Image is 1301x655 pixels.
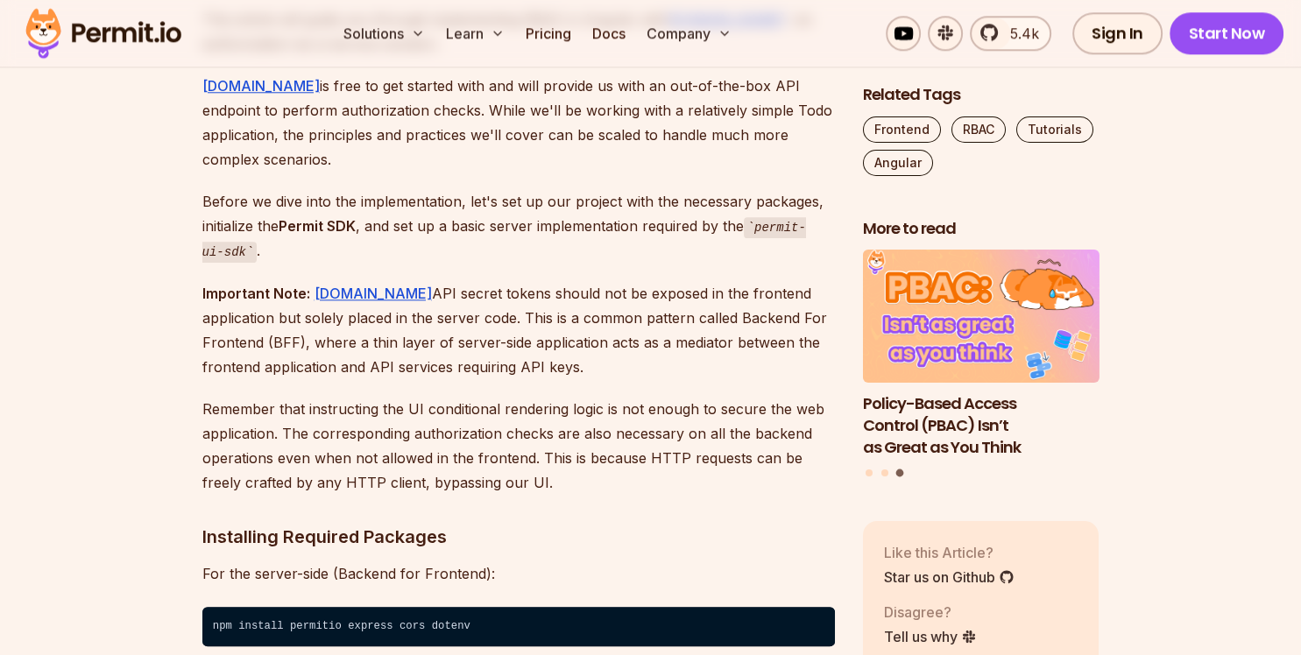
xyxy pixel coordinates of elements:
p: For the server-side (Backend for Frontend): [202,561,835,586]
strong: Permit SDK [279,217,356,235]
h2: More to read [863,218,1099,240]
a: 5.4k [970,16,1051,51]
img: Policy-Based Access Control (PBAC) Isn’t as Great as You Think [863,250,1099,384]
img: Permit logo [18,4,189,63]
a: [DOMAIN_NAME] [202,77,320,95]
a: [DOMAIN_NAME] [315,285,432,302]
a: Tell us why [884,626,977,647]
a: Start Now [1170,12,1284,54]
p: is free to get started with and will provide us with an out-of-the-box API endpoint to perform au... [202,74,835,172]
button: Company [640,16,739,51]
code: npm install permitio express cors dotenv [202,607,835,647]
li: 3 of 3 [863,250,1099,459]
a: RBAC [951,116,1006,143]
p: API secret tokens should not be exposed in the frontend application but solely placed in the serv... [202,281,835,379]
a: Tutorials [1016,116,1093,143]
a: Policy-Based Access Control (PBAC) Isn’t as Great as You ThinkPolicy-Based Access Control (PBAC) ... [863,250,1099,459]
p: Before we dive into the implementation, let's set up our project with the necessary packages, ini... [202,189,835,264]
a: Docs [585,16,633,51]
h2: Related Tags [863,84,1099,106]
a: Star us on Github [884,567,1015,588]
p: Disagree? [884,602,977,623]
p: Remember that instructing the UI conditional rendering logic is not enough to secure the web appl... [202,397,835,495]
div: Posts [863,250,1099,480]
a: Frontend [863,116,941,143]
button: Go to slide 1 [866,469,873,476]
h3: Installing Required Packages [202,523,835,551]
p: Like this Article? [884,542,1015,563]
a: Angular [863,150,933,176]
button: Learn [439,16,512,51]
span: 5.4k [1000,23,1039,44]
a: Sign In [1072,12,1163,54]
strong: Important Note: [202,285,310,302]
button: Go to slide 2 [881,469,888,476]
h3: Policy-Based Access Control (PBAC) Isn’t as Great as You Think [863,393,1099,458]
code: permit-ui-sdk [202,217,806,264]
a: Pricing [519,16,578,51]
button: Go to slide 3 [896,469,904,477]
button: Solutions [336,16,432,51]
